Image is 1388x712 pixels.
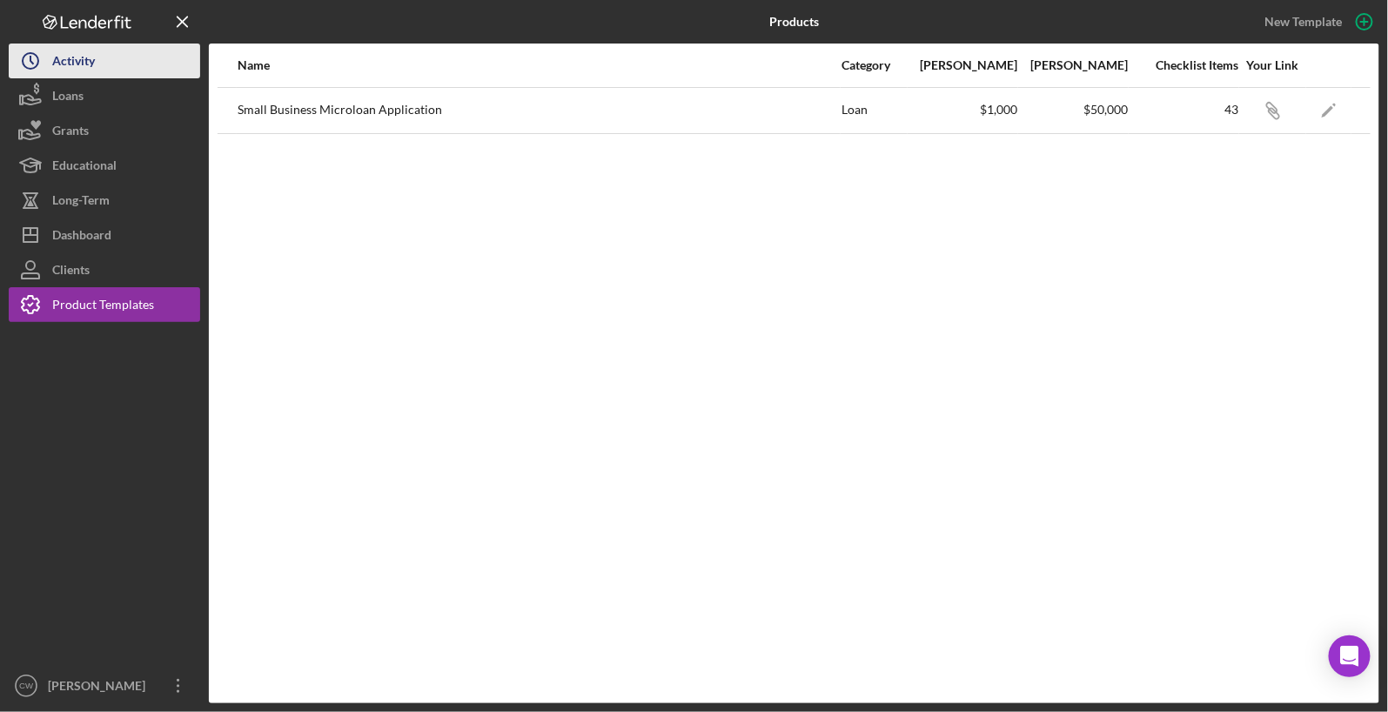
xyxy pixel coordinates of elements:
[52,148,117,187] div: Educational
[19,682,34,691] text: CW
[9,668,200,703] button: CW[PERSON_NAME]
[1265,9,1343,35] div: New Template
[52,218,111,257] div: Dashboard
[9,287,200,322] button: Product Templates
[52,78,84,118] div: Loans
[9,183,200,218] button: Long-Term
[52,44,95,83] div: Activity
[9,44,200,78] button: Activity
[842,58,907,72] div: Category
[9,148,200,183] button: Educational
[1130,103,1238,117] div: 43
[238,89,840,132] div: Small Business Microloan Application
[9,218,200,252] button: Dashboard
[9,78,200,113] button: Loans
[909,103,1017,117] div: $1,000
[9,113,200,148] button: Grants
[52,183,110,222] div: Long-Term
[1019,58,1128,72] div: [PERSON_NAME]
[52,287,154,326] div: Product Templates
[769,15,819,29] b: Products
[238,58,840,72] div: Name
[1130,58,1238,72] div: Checklist Items
[842,89,907,132] div: Loan
[909,58,1017,72] div: [PERSON_NAME]
[1329,635,1371,677] div: Open Intercom Messenger
[52,113,89,152] div: Grants
[1255,9,1379,35] button: New Template
[44,668,157,708] div: [PERSON_NAME]
[1019,103,1128,117] div: $50,000
[1240,58,1305,72] div: Your Link
[9,252,200,287] button: Clients
[52,252,90,292] div: Clients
